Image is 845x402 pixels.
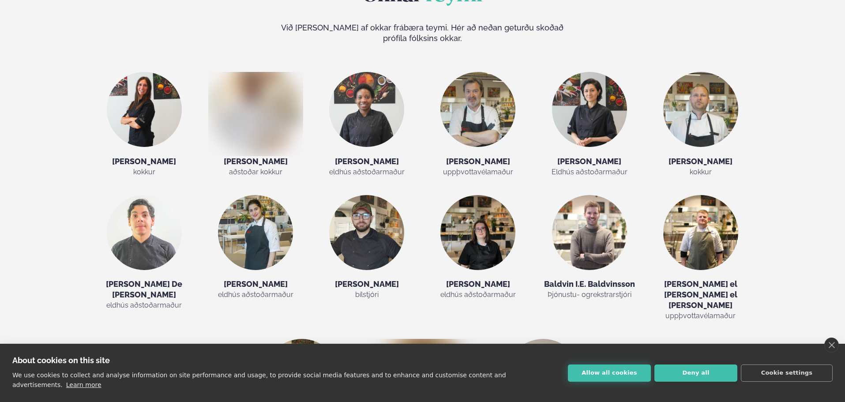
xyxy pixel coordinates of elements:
p: kokkur [653,167,748,177]
img: image alt [552,72,627,147]
h5: [PERSON_NAME] [431,279,526,289]
img: image alt [329,195,404,270]
h5: [PERSON_NAME] el [PERSON_NAME] el [PERSON_NAME] [653,279,748,311]
span: uppþvottavélamaður [665,312,736,320]
p: eldhús aðstoðarmaður [431,289,526,300]
a: close [824,338,839,353]
h5: [PERSON_NAME] [653,156,748,167]
p: aðstoðar kokkur [208,167,303,177]
h5: [PERSON_NAME] [208,156,303,167]
img: image alt [663,195,738,270]
img: image alt [329,72,404,147]
p: Þjónustu- og [542,289,637,300]
p: We use cookies to collect and analyse information on site performance and usage, to provide socia... [12,372,506,388]
span: uppþvottavélamaður [443,168,513,176]
img: image alt [210,64,300,154]
button: Allow all cookies [568,364,651,382]
img: image alt [440,195,515,270]
h5: [PERSON_NAME] [542,156,637,167]
img: image alt [107,72,182,147]
h5: [PERSON_NAME] [431,156,526,167]
p: eldhús aðstoðarmaður [319,167,414,177]
p: kokkur [97,167,192,177]
h5: [PERSON_NAME] [208,279,303,289]
img: image alt [218,195,293,270]
p: bílstjóri [319,289,414,300]
h5: [PERSON_NAME] [97,156,192,167]
h5: Baldvin I.E. Baldvinsson [542,279,637,289]
span: rekstrarstjóri [590,290,631,299]
img: image alt [107,195,182,270]
h5: [PERSON_NAME] [319,279,414,289]
img: image alt [552,195,627,270]
h5: [PERSON_NAME] [319,156,414,167]
img: image alt [440,72,515,147]
strong: About cookies on this site [12,356,110,365]
a: Learn more [66,381,101,388]
img: image alt [663,72,738,147]
button: Cookie settings [741,364,833,382]
button: Deny all [654,364,737,382]
p: eldhús aðstoðarmaður [208,289,303,300]
h5: [PERSON_NAME] De [PERSON_NAME] [97,279,192,300]
p: Við [PERSON_NAME] af okkar frábæra teymi. Hér að neðan geturðu skoðað prófíla fólksins okkar. [281,23,563,44]
p: Eldhús aðstoðarmaður [542,167,637,177]
p: eldhús aðstoðarmaður [97,300,192,311]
